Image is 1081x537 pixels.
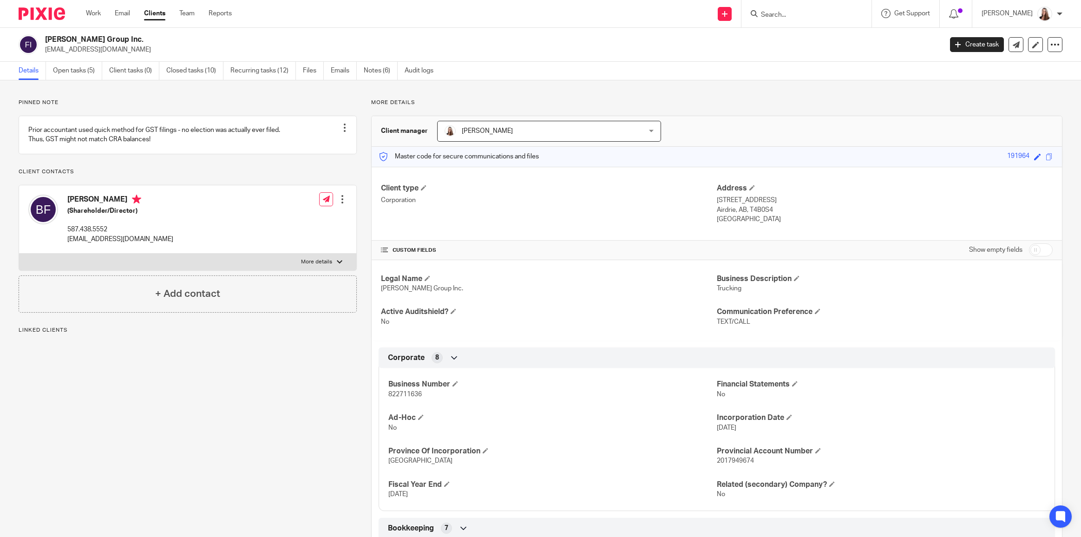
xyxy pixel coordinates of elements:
[67,206,173,216] h5: (Shareholder/Director)
[109,62,159,80] a: Client tasks (0)
[86,9,101,18] a: Work
[381,247,717,254] h4: CUSTOM FIELDS
[28,195,58,224] img: svg%3E
[982,9,1033,18] p: [PERSON_NAME]
[388,480,717,490] h4: Fiscal Year End
[381,319,389,325] span: No
[381,285,463,292] span: [PERSON_NAME] Group Inc.
[179,9,195,18] a: Team
[717,307,1053,317] h4: Communication Preference
[717,380,1045,389] h4: Financial Statements
[209,9,232,18] a: Reports
[435,353,439,362] span: 8
[717,215,1053,224] p: [GEOGRAPHIC_DATA]
[388,413,717,423] h4: Ad-Hoc
[166,62,223,80] a: Closed tasks (10)
[381,196,717,205] p: Corporation
[155,287,220,301] h4: + Add contact
[379,152,539,161] p: Master code for secure communications and files
[1007,151,1029,162] div: 191964
[381,274,717,284] h4: Legal Name
[717,491,725,498] span: No
[717,196,1053,205] p: [STREET_ADDRESS]
[388,446,717,456] h4: Province Of Incorporation
[364,62,398,80] a: Notes (6)
[388,458,452,464] span: [GEOGRAPHIC_DATA]
[717,480,1045,490] h4: Related (secondary) Company?
[19,168,357,176] p: Client contacts
[371,99,1062,106] p: More details
[67,235,173,244] p: [EMAIL_ADDRESS][DOMAIN_NAME]
[132,195,141,204] i: Primary
[969,245,1022,255] label: Show empty fields
[445,125,456,137] img: Larissa-headshot-cropped.jpg
[301,258,332,266] p: More details
[67,195,173,206] h4: [PERSON_NAME]
[717,446,1045,456] h4: Provincial Account Number
[717,285,741,292] span: Trucking
[717,413,1045,423] h4: Incorporation Date
[303,62,324,80] a: Files
[1037,7,1052,21] img: Larissa-headshot-cropped.jpg
[388,425,397,431] span: No
[115,9,130,18] a: Email
[717,319,750,325] span: TEXT/CALL
[381,183,717,193] h4: Client type
[388,353,425,363] span: Corporate
[445,524,448,533] span: 7
[462,128,513,134] span: [PERSON_NAME]
[405,62,440,80] a: Audit logs
[388,391,422,398] span: 822711636
[760,11,844,20] input: Search
[950,37,1004,52] a: Create task
[388,491,408,498] span: [DATE]
[144,9,165,18] a: Clients
[717,458,754,464] span: 2017949674
[388,524,434,533] span: Bookkeeping
[717,274,1053,284] h4: Business Description
[19,7,65,20] img: Pixie
[19,99,357,106] p: Pinned note
[381,126,428,136] h3: Client manager
[388,380,717,389] h4: Business Number
[331,62,357,80] a: Emails
[19,327,357,334] p: Linked clients
[894,10,930,17] span: Get Support
[717,205,1053,215] p: Airdrie, AB, T4B0S4
[19,62,46,80] a: Details
[53,62,102,80] a: Open tasks (5)
[381,307,717,317] h4: Active Auditshield?
[45,45,936,54] p: [EMAIL_ADDRESS][DOMAIN_NAME]
[67,225,173,234] p: 587.438.5552
[717,425,736,431] span: [DATE]
[19,35,38,54] img: svg%3E
[45,35,758,45] h2: [PERSON_NAME] Group Inc.
[717,183,1053,193] h4: Address
[230,62,296,80] a: Recurring tasks (12)
[717,391,725,398] span: No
